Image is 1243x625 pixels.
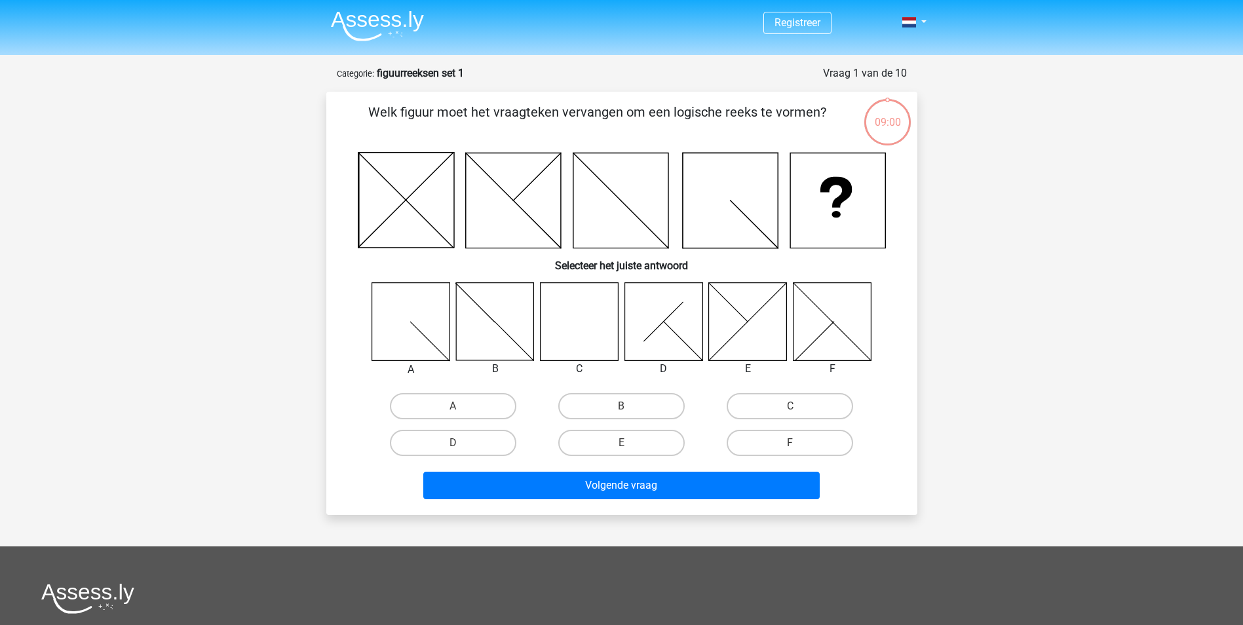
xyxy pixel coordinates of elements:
[337,69,374,79] small: Categorie:
[347,249,896,272] h6: Selecteer het juiste antwoord
[423,472,820,499] button: Volgende vraag
[698,361,797,377] div: E
[863,98,912,130] div: 09:00
[446,361,545,377] div: B
[331,10,424,41] img: Assessly
[347,102,847,142] p: Welk figuur moet het vraagteken vervangen om een logische reeks te vormen?
[783,361,882,377] div: F
[558,393,685,419] label: B
[774,16,820,29] a: Registreer
[558,430,685,456] label: E
[377,67,464,79] strong: figuurreeksen set 1
[530,361,629,377] div: C
[41,583,134,614] img: Assessly logo
[615,361,714,377] div: D
[390,430,516,456] label: D
[727,393,853,419] label: C
[390,393,516,419] label: A
[823,66,907,81] div: Vraag 1 van de 10
[362,362,461,377] div: A
[727,430,853,456] label: F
